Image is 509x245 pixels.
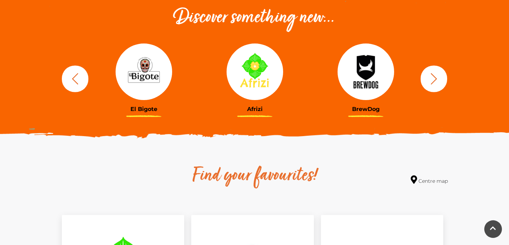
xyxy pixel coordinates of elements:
[125,165,384,187] h2: Find your favourites!
[58,7,451,29] h2: Discover something new...
[316,43,416,112] a: BrewDog
[316,106,416,112] h3: BrewDog
[94,43,194,112] a: El Bigote
[205,43,305,112] a: Afrizi
[205,106,305,112] h3: Afrizi
[94,106,194,112] h3: El Bigote
[411,175,448,185] a: Centre map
